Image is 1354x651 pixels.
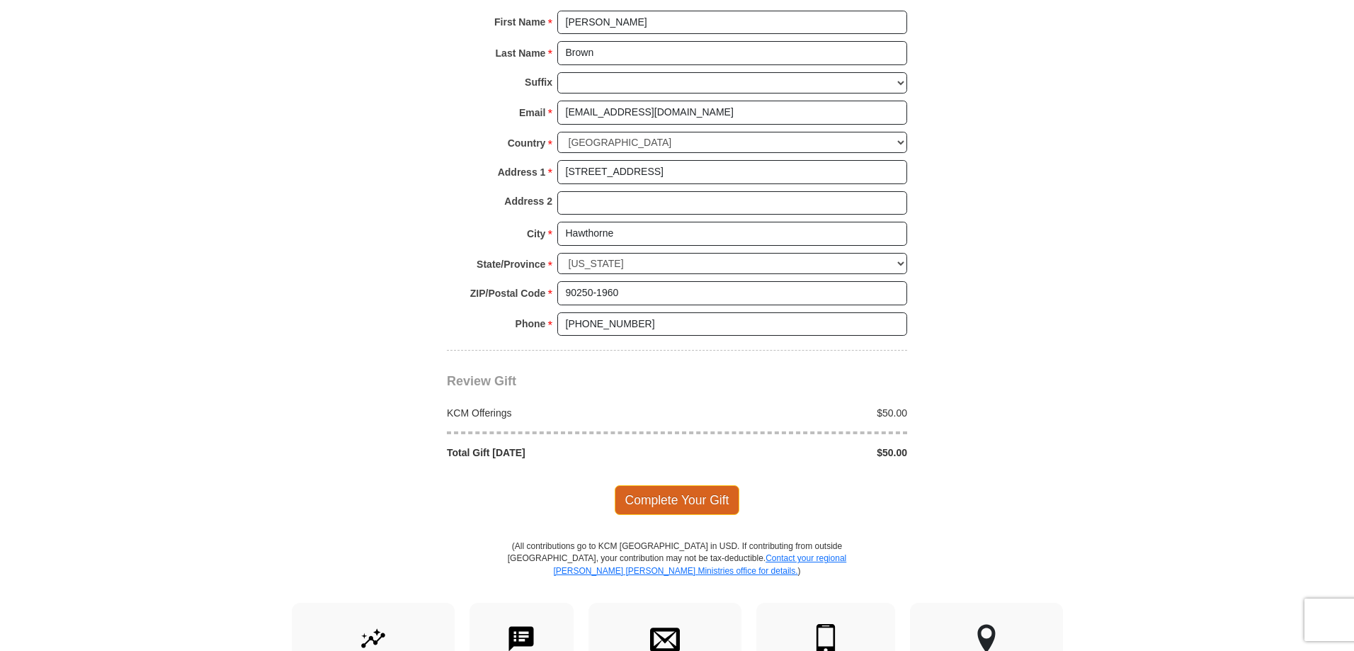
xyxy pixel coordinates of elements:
strong: First Name [494,12,545,32]
strong: Address 2 [504,191,552,211]
strong: Last Name [496,43,546,63]
div: $50.00 [677,406,915,420]
strong: State/Province [477,254,545,274]
p: (All contributions go to KCM [GEOGRAPHIC_DATA] in USD. If contributing from outside [GEOGRAPHIC_D... [507,540,847,602]
strong: Phone [516,314,546,334]
div: $50.00 [677,446,915,460]
span: Review Gift [447,374,516,388]
span: Complete Your Gift [615,485,740,515]
strong: Suffix [525,72,552,92]
div: Total Gift [DATE] [440,446,678,460]
strong: ZIP/Postal Code [470,283,546,303]
strong: Country [508,133,546,153]
strong: Address 1 [498,162,546,182]
a: Contact your regional [PERSON_NAME] [PERSON_NAME] Ministries office for details. [553,553,846,575]
div: KCM Offerings [440,406,678,420]
strong: City [527,224,545,244]
strong: Email [519,103,545,123]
